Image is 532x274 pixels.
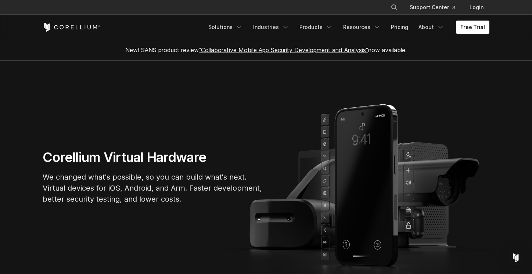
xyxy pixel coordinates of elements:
[464,1,489,14] a: Login
[249,21,294,34] a: Industries
[43,23,101,32] a: Corellium Home
[339,21,385,34] a: Resources
[125,46,407,54] span: New! SANS product review now available.
[204,21,489,34] div: Navigation Menu
[507,249,525,267] div: Open Intercom Messenger
[43,149,263,166] h1: Corellium Virtual Hardware
[404,1,461,14] a: Support Center
[388,1,401,14] button: Search
[382,1,489,14] div: Navigation Menu
[387,21,413,34] a: Pricing
[414,21,449,34] a: About
[43,172,263,205] p: We changed what's possible, so you can build what's next. Virtual devices for iOS, Android, and A...
[199,46,368,54] a: "Collaborative Mobile App Security Development and Analysis"
[456,21,489,34] a: Free Trial
[295,21,337,34] a: Products
[204,21,247,34] a: Solutions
